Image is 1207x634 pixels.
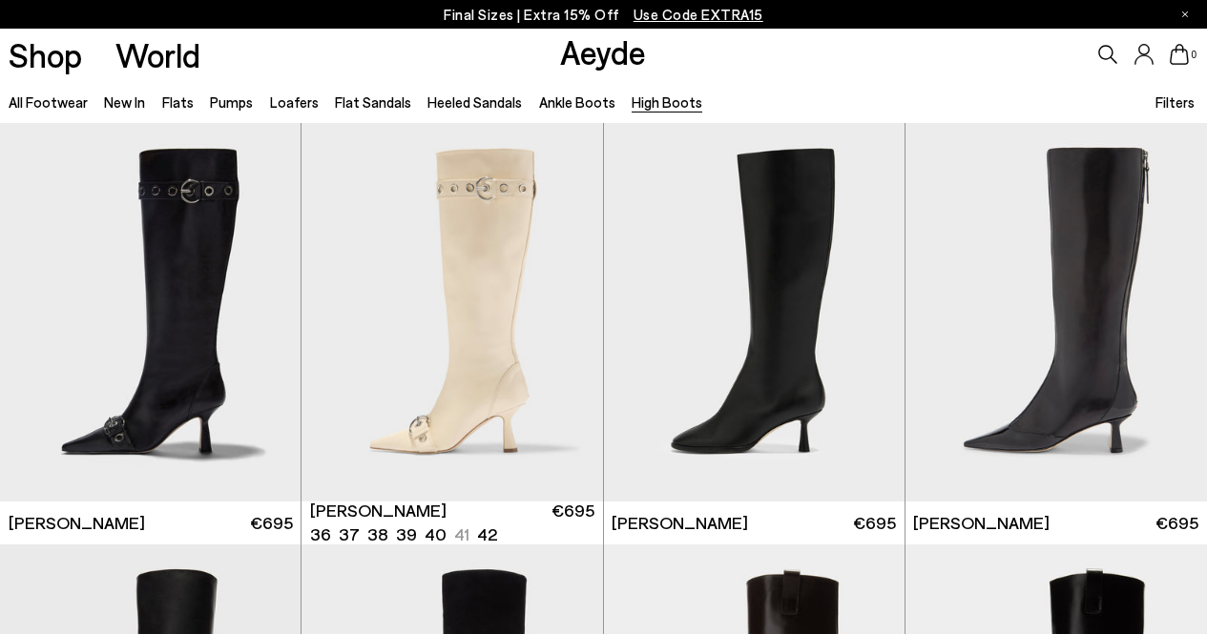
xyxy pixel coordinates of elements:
[539,93,615,111] a: Ankle Boots
[104,93,145,111] a: New In
[632,93,702,111] a: High Boots
[913,511,1050,535] span: [PERSON_NAME]
[9,511,145,535] span: [PERSON_NAME]
[444,3,763,27] p: Final Sizes | Extra 15% Off
[115,38,200,72] a: World
[1155,511,1198,535] span: €695
[162,93,194,111] a: Flats
[302,123,603,501] img: Vivian Eyelet High Boots
[1170,44,1189,65] a: 0
[339,522,360,546] li: 37
[634,6,763,23] span: Navigate to /collections/ss25-final-sizes
[302,501,602,544] a: [PERSON_NAME] 36 37 38 39 40 41 42 €695
[210,93,253,111] a: Pumps
[335,93,411,111] a: Flat Sandals
[427,93,522,111] a: Heeled Sandals
[9,38,82,72] a: Shop
[1155,93,1195,111] span: Filters
[853,511,896,535] span: €695
[396,522,417,546] li: 39
[425,522,447,546] li: 40
[560,31,646,72] a: Aeyde
[310,522,491,546] ul: variant
[477,522,497,546] li: 42
[250,511,293,535] span: €695
[604,123,905,501] img: Catherine High Sock Boots
[302,123,602,501] a: Next slide Previous slide
[551,499,594,546] span: €695
[310,522,331,546] li: 36
[1189,50,1198,60] span: 0
[612,511,748,535] span: [PERSON_NAME]
[302,123,603,501] div: 1 / 6
[270,93,319,111] a: Loafers
[310,499,447,522] span: [PERSON_NAME]
[367,522,388,546] li: 38
[604,501,905,544] a: [PERSON_NAME] €695
[9,93,88,111] a: All Footwear
[905,123,1207,501] img: Alexis Dual-Tone High Boots
[905,501,1207,544] a: [PERSON_NAME] €695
